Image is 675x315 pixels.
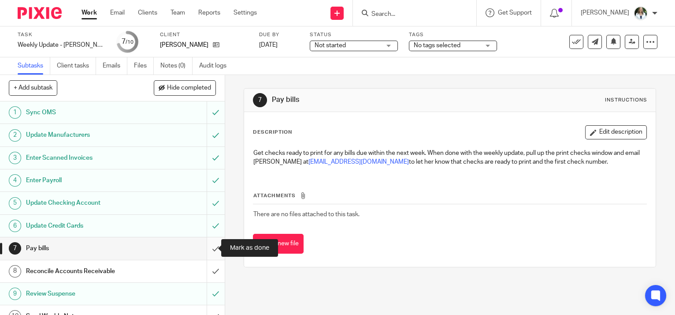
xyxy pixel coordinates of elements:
[9,220,21,232] div: 6
[253,93,267,107] div: 7
[371,11,450,19] input: Search
[259,42,278,48] span: [DATE]
[171,8,185,17] a: Team
[126,40,134,45] small: /10
[605,97,647,104] div: Instructions
[26,219,141,232] h1: Update Credit Cards
[9,197,21,210] div: 5
[160,31,248,38] label: Client
[253,234,304,254] button: Attach new file
[26,128,141,142] h1: Update Manufacturers
[310,31,398,38] label: Status
[160,41,208,49] p: [PERSON_NAME]
[259,31,299,38] label: Due by
[253,129,292,136] p: Description
[154,80,216,95] button: Hide completed
[9,265,21,277] div: 8
[9,129,21,142] div: 2
[26,151,141,165] h1: Enter Scanned Invoices
[9,152,21,164] div: 3
[9,174,21,187] div: 4
[9,288,21,300] div: 9
[18,57,50,75] a: Subtasks
[253,149,646,167] p: Get checks ready to print for any bills due within the next week. When done with the weekly updat...
[110,8,125,17] a: Email
[103,57,127,75] a: Emails
[234,8,257,17] a: Settings
[308,159,409,165] a: [EMAIL_ADDRESS][DOMAIN_NAME]
[199,57,233,75] a: Audit logs
[26,242,141,255] h1: Pay bills
[26,196,141,210] h1: Update Checking Account
[26,106,141,119] h1: Sync OMS
[581,8,629,17] p: [PERSON_NAME]
[9,80,57,95] button: + Add subtask
[414,42,460,49] span: No tags selected
[18,41,106,49] div: Weekly Update - [PERSON_NAME]
[315,42,346,49] span: Not started
[122,37,134,47] div: 7
[26,265,141,278] h1: Reconcile Accounts Receivable
[198,8,220,17] a: Reports
[138,8,157,17] a: Clients
[26,287,141,300] h1: Review Suspense
[26,174,141,187] h1: Enter Payroll
[167,85,211,92] span: Hide completed
[57,57,96,75] a: Client tasks
[18,7,62,19] img: Pixie
[9,242,21,255] div: 7
[272,95,469,105] h1: Pay bills
[18,41,106,49] div: Weekly Update - Milliano
[585,125,647,139] button: Edit description
[253,193,296,198] span: Attachments
[160,57,193,75] a: Notes (0)
[82,8,97,17] a: Work
[134,57,154,75] a: Files
[409,31,497,38] label: Tags
[18,31,106,38] label: Task
[498,10,532,16] span: Get Support
[634,6,648,20] img: Robynn%20Maedl%20-%202025.JPG
[253,211,360,217] span: There are no files attached to this task.
[9,106,21,119] div: 1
